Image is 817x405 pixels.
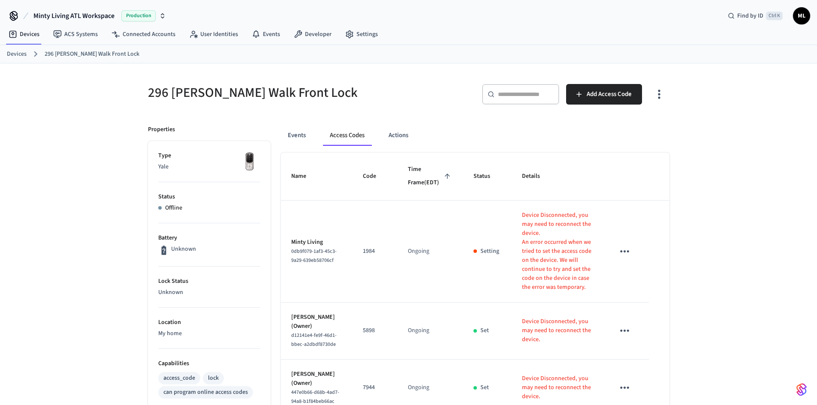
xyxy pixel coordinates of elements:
p: Unknown [171,245,196,254]
a: ACS Systems [46,27,105,42]
span: Production [121,10,156,21]
span: 447e0b66-d68b-4ad7-94a8-b1f84beb66ac [291,389,339,405]
span: 0db9f079-1af3-45c3-9a29-639eb58706cf [291,248,337,264]
span: Find by ID [737,12,763,20]
a: Devices [7,50,27,59]
td: Ongoing [398,303,463,360]
span: Minty Living ATL Workspace [33,11,115,21]
span: Name [291,170,317,183]
img: SeamLogoGradient.69752ec5.svg [796,383,807,396]
p: 5898 [363,326,387,335]
a: User Identities [182,27,245,42]
span: Code [363,170,387,183]
p: Properties [148,125,175,134]
button: Events [281,125,313,146]
p: Capabilities [158,359,260,368]
p: Yale [158,162,260,171]
button: ML [793,7,810,24]
div: ant example [281,125,669,146]
p: Unknown [158,288,260,297]
p: Battery [158,234,260,243]
a: Events [245,27,287,42]
p: Device Disconnected, you may need to reconnect the device. [522,374,594,401]
p: 7944 [363,383,387,392]
a: Devices [2,27,46,42]
span: ML [794,8,809,24]
p: Lock Status [158,277,260,286]
div: access_code [163,374,195,383]
p: My home [158,329,260,338]
div: can program online access codes [163,388,248,397]
span: Time Frame(EDT) [408,163,452,190]
p: Set [480,383,489,392]
span: d12141e4-fe9f-46d1-bbec-a2dbdf8730de [291,332,337,348]
p: [PERSON_NAME] (Owner) [291,370,343,388]
a: Settings [338,27,385,42]
p: Device Disconnected, you may need to reconnect the device. [522,211,594,238]
div: Find by IDCtrl K [721,8,790,24]
p: Setting [480,247,499,256]
img: Yale Assure Touchscreen Wifi Smart Lock, Satin Nickel, Front [239,151,260,173]
p: Set [480,326,489,335]
span: Ctrl K [766,12,783,20]
td: Ongoing [398,201,463,303]
p: Offline [165,204,182,213]
p: Location [158,318,260,327]
button: Actions [382,125,415,146]
p: [PERSON_NAME] (Owner) [291,313,343,331]
span: Add Access Code [587,89,632,100]
p: Minty Living [291,238,343,247]
p: 1984 [363,247,387,256]
button: Add Access Code [566,84,642,105]
span: Details [522,170,551,183]
span: Status [473,170,501,183]
p: Status [158,192,260,201]
p: Type [158,151,260,160]
a: 296 [PERSON_NAME] Walk Front Lock [45,50,139,59]
h5: 296 [PERSON_NAME] Walk Front Lock [148,84,404,102]
p: An error occurred when we tried to set the access code on the device. We will continue to try and... [522,238,594,292]
a: Connected Accounts [105,27,182,42]
button: Access Codes [323,125,371,146]
div: lock [208,374,219,383]
a: Developer [287,27,338,42]
p: Device Disconnected, you may need to reconnect the device. [522,317,594,344]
